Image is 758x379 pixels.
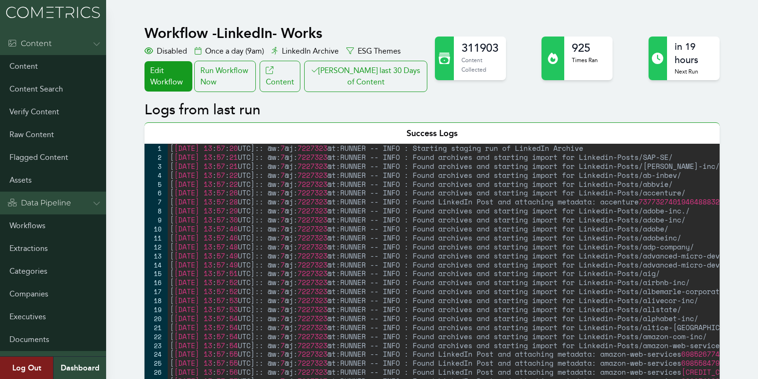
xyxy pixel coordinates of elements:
h2: 311903 [461,40,498,55]
div: ESG Themes [346,46,401,57]
p: Content Collected [461,55,498,74]
a: Content [260,61,300,92]
p: Next Run [675,67,712,76]
div: Data Pipeline [8,197,71,209]
h2: in 19 hours [675,40,712,67]
div: Run Workflow Now [194,61,256,92]
div: 4 [144,171,168,180]
div: LinkedIn Archive [271,46,339,57]
div: 20 [144,314,168,323]
div: 10 [144,224,168,233]
a: Dashboard [53,357,106,379]
h1: Workflow - LinkedIn- Works [144,25,429,42]
div: 23 [144,341,168,350]
button: [PERSON_NAME] last 30 Days of Content [304,61,427,92]
a: Edit Workflow [144,61,192,92]
div: 18 [144,296,168,305]
div: 25 [144,359,168,368]
div: 8 [144,206,168,215]
div: 14 [144,260,168,269]
div: 13 [144,251,168,260]
div: 17 [144,287,168,296]
div: 24 [144,350,168,359]
div: 11 [144,233,168,242]
div: Once a day (9am) [195,46,264,57]
div: Content [8,38,52,49]
div: 22 [144,332,168,341]
div: 6 [144,188,168,197]
div: Disabled [144,46,187,57]
div: 21 [144,323,168,332]
div: 15 [144,269,168,278]
div: 12 [144,242,168,251]
div: Success Logs [144,122,719,144]
div: 2 [144,153,168,162]
p: Times Ran [572,55,598,65]
div: 9 [144,215,168,224]
div: 5 [144,180,168,189]
div: 19 [144,305,168,314]
div: 26 [144,368,168,377]
h2: Logs from last run [144,102,719,119]
div: 7 [144,197,168,206]
div: 16 [144,278,168,287]
h2: 925 [572,40,598,55]
div: 3 [144,162,168,171]
div: 1 [144,144,168,153]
